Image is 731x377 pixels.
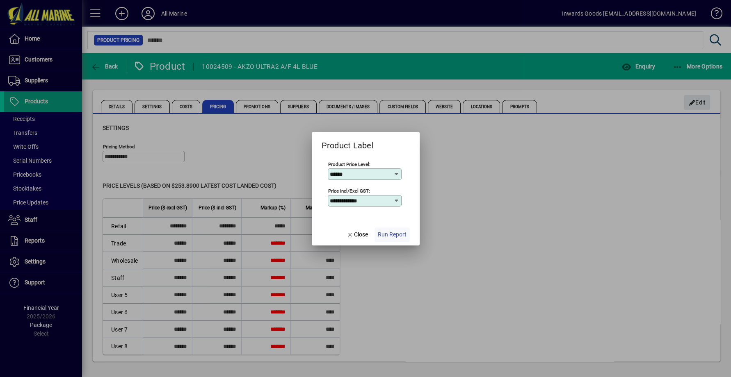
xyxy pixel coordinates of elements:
span: Close [347,230,368,239]
mat-label: Product Price Level: [328,161,370,167]
h2: Product Label [312,132,384,152]
mat-label: Price Incl/Excl GST: [328,188,370,193]
button: Close [343,227,371,242]
button: Run Report [375,227,410,242]
span: Run Report [378,230,407,239]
